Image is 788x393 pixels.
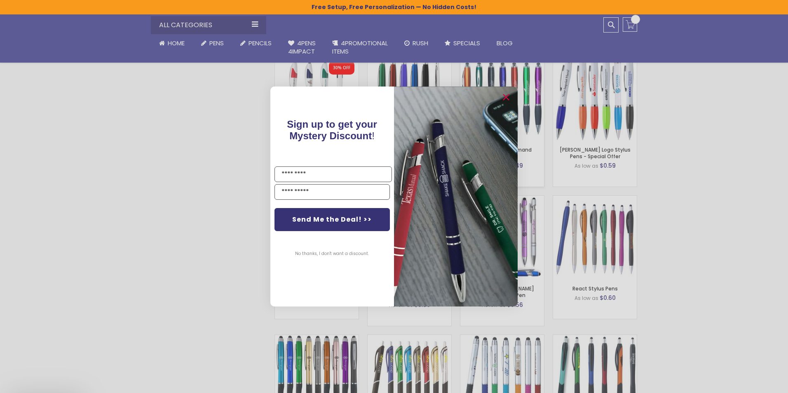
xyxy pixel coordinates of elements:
[287,119,378,141] span: Sign up to get your Mystery Discount
[287,119,378,141] span: !
[500,91,513,104] button: Close dialog
[274,208,390,231] button: Send Me the Deal! >>
[291,243,373,264] button: No thanks, I don't want a discount.
[394,87,518,306] img: pop-up-image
